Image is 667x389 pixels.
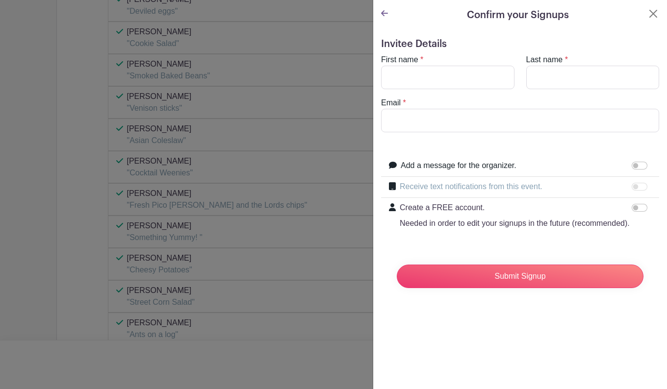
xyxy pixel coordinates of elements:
p: Needed in order to edit your signups in the future (recommended). [400,218,630,229]
label: Add a message for the organizer. [401,160,516,171]
h5: Invitee Details [381,38,659,50]
label: Receive text notifications from this event. [400,181,542,193]
label: Email [381,97,401,109]
button: Close [647,8,659,20]
p: Create a FREE account. [400,202,630,214]
label: First name [381,54,418,66]
label: Last name [526,54,563,66]
h5: Confirm your Signups [467,8,569,23]
input: Submit Signup [397,265,643,288]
